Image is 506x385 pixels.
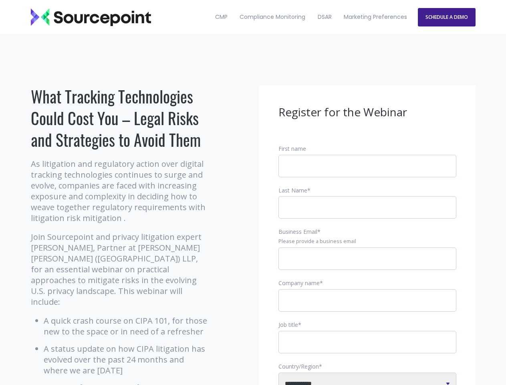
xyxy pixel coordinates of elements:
[278,363,319,370] span: Country/Region
[44,343,209,376] li: A status update on how CIPA litigation has evolved over the past 24 months and where we are [DATE]
[31,158,209,223] p: As litigation and regulatory action over digital tracking technologies continues to surge and evo...
[278,321,298,328] span: Job title
[31,85,209,150] h1: What Tracking Technologies Could Cost You – Legal Risks and Strategies to Avoid Them
[278,279,320,287] span: Company name
[278,105,456,120] h3: Register for the Webinar
[418,8,476,26] a: SCHEDULE A DEMO
[31,231,209,307] p: Join Sourcepoint and privacy litigation expert [PERSON_NAME], Partner at [PERSON_NAME] [PERSON_NA...
[278,145,306,152] span: First name
[278,238,456,245] legend: Please provide a business email
[278,228,317,235] span: Business Email
[31,8,151,26] img: Sourcepoint_logo_black_transparent (2)-2
[278,186,307,194] span: Last Name
[44,315,209,337] li: A quick crash course on CIPA 101, for those new to the space or in need of a refresher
